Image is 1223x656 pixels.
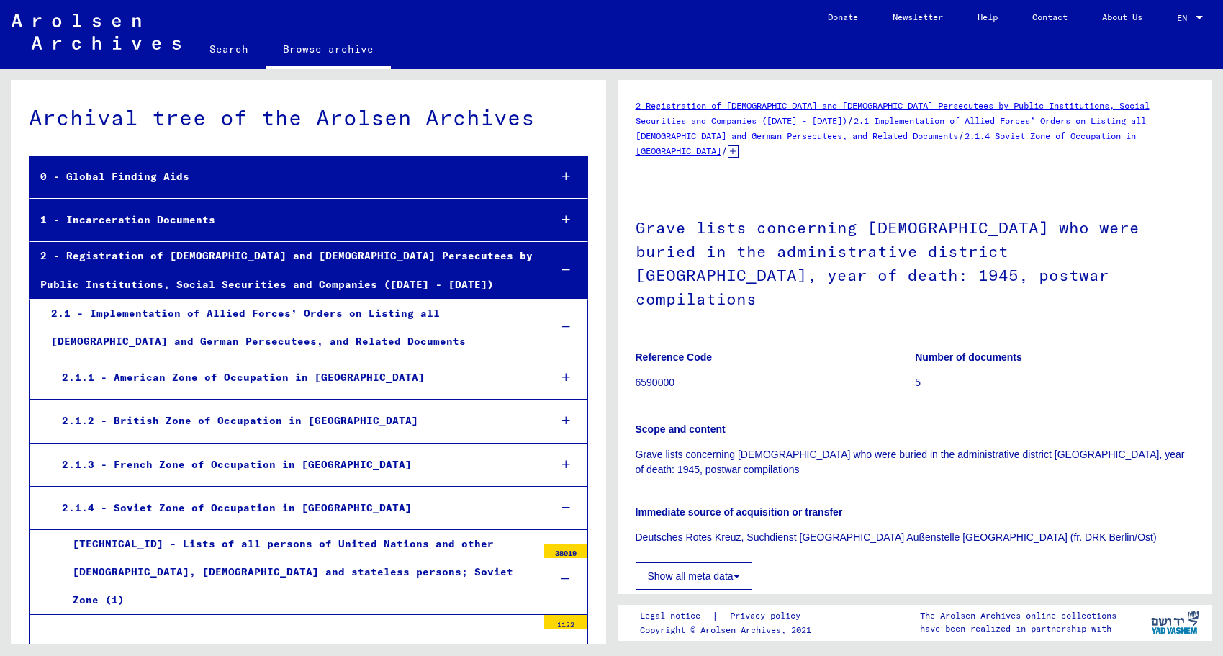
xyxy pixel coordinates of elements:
div: 2.1.4 - Soviet Zone of Occupation in [GEOGRAPHIC_DATA] [51,494,538,522]
div: Archival tree of the Arolsen Archives [29,102,588,134]
div: 2 - Registration of [DEMOGRAPHIC_DATA] and [DEMOGRAPHIC_DATA] Persecutees by Public Institutions,... [30,242,538,298]
span: EN [1177,13,1193,23]
span: / [958,129,965,142]
a: 2 Registration of [DEMOGRAPHIC_DATA] and [DEMOGRAPHIC_DATA] Persecutees by Public Institutions, S... [636,100,1150,126]
p: Grave lists concerning [DEMOGRAPHIC_DATA] who were buried in the administrative district [GEOGRAP... [636,447,1195,477]
img: yv_logo.png [1148,604,1202,640]
span: / [721,144,728,157]
p: have been realized in partnership with [920,622,1116,635]
div: 2.1.1 - American Zone of Occupation in [GEOGRAPHIC_DATA] [51,364,538,392]
p: 6590000 [636,375,915,390]
button: Show all meta data [636,562,752,590]
div: 38019 [544,544,587,558]
a: Legal notice [640,608,712,624]
h1: Grave lists concerning [DEMOGRAPHIC_DATA] who were buried in the administrative district [GEOGRAP... [636,194,1195,329]
div: | [640,608,818,624]
b: Scope and content [636,423,726,435]
a: Privacy policy [718,608,818,624]
span: / [847,114,854,127]
p: 5 [915,375,1194,390]
div: 2.1.2 - British Zone of Occupation in [GEOGRAPHIC_DATA] [51,407,538,435]
img: Arolsen_neg.svg [12,14,181,50]
p: The Arolsen Archives online collections [920,609,1116,622]
b: Number of documents [915,351,1022,363]
a: 2.1 Implementation of Allied Forces’ Orders on Listing all [DEMOGRAPHIC_DATA] and German Persecut... [636,115,1146,141]
div: 0 - Global Finding Aids [30,163,538,191]
div: [TECHNICAL_ID] - Lists of all persons of United Nations and other [DEMOGRAPHIC_DATA], [DEMOGRAPHI... [62,530,537,615]
p: Copyright © Arolsen Archives, 2021 [640,624,818,637]
div: 2.1.3 - French Zone of Occupation in [GEOGRAPHIC_DATA] [51,451,538,479]
a: Browse archive [266,32,391,69]
b: Reference Code [636,351,713,363]
div: 2.1 - Implementation of Allied Forces’ Orders on Listing all [DEMOGRAPHIC_DATA] and German Persec... [40,300,538,356]
b: Immediate source of acquisition or transfer [636,506,843,518]
div: 1122 [544,615,587,629]
a: Search [192,32,266,66]
p: Deutsches Rotes Kreuz, Suchdienst [GEOGRAPHIC_DATA] Außenstelle [GEOGRAPHIC_DATA] (fr. DRK Berlin... [636,530,1195,545]
div: 1 - Incarceration Documents [30,206,538,234]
